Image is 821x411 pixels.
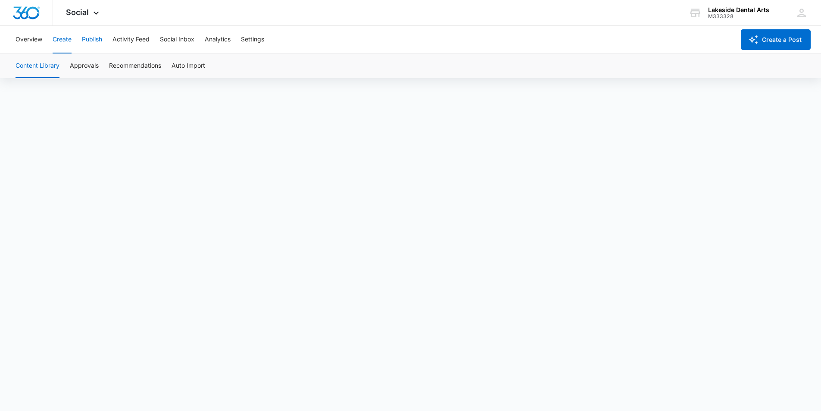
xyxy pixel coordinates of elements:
button: Settings [241,26,264,53]
button: Content Library [16,54,59,78]
button: Create a Post [741,29,811,50]
div: account name [708,6,769,13]
button: Analytics [205,26,231,53]
button: Recommendations [109,54,161,78]
button: Activity Feed [112,26,150,53]
button: Create [53,26,72,53]
button: Publish [82,26,102,53]
button: Overview [16,26,42,53]
button: Auto Import [172,54,205,78]
div: account id [708,13,769,19]
span: Social [66,8,89,17]
button: Social Inbox [160,26,194,53]
button: Approvals [70,54,99,78]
